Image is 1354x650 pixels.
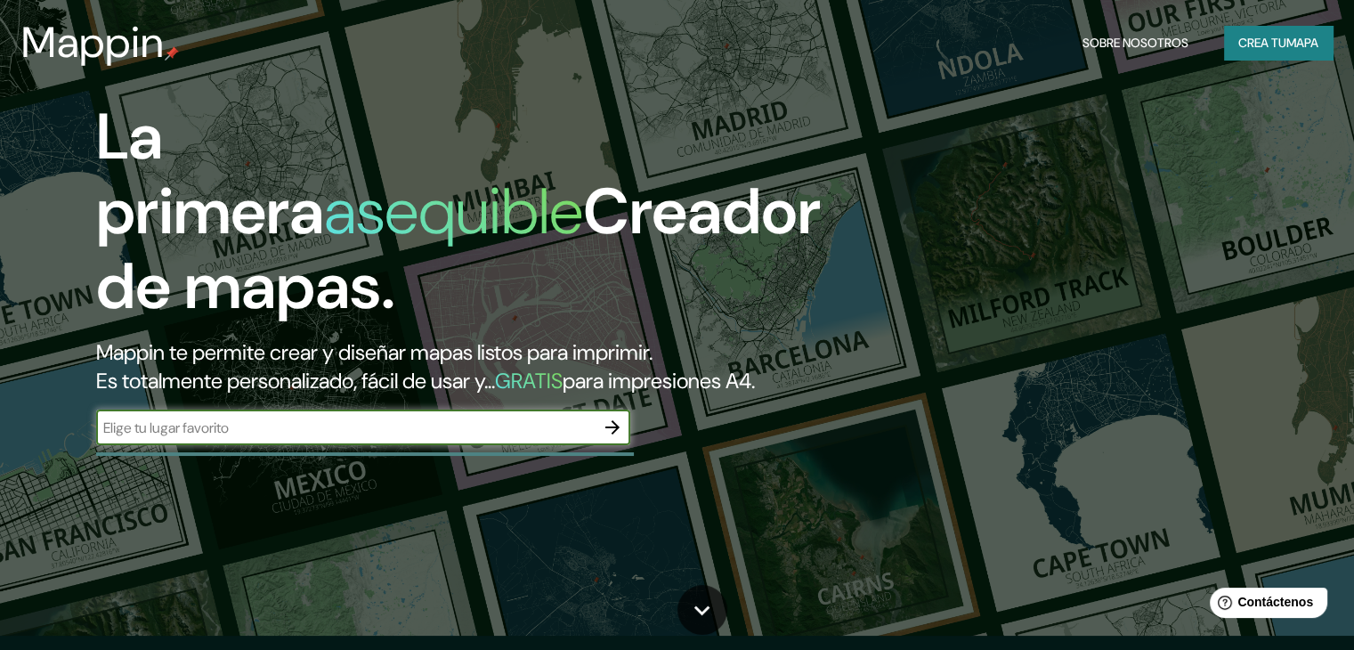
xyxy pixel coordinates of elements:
[165,46,179,61] img: pin de mapeo
[1196,581,1334,630] iframe: Lanzador de widgets de ayuda
[563,367,755,394] font: para impresiones A4.
[1075,26,1196,60] button: Sobre nosotros
[324,170,583,253] font: asequible
[96,170,821,328] font: Creador de mapas.
[495,367,563,394] font: GRATIS
[21,14,165,70] font: Mappin
[96,95,324,253] font: La primera
[1238,35,1286,51] font: Crea tu
[96,338,653,366] font: Mappin te permite crear y diseñar mapas listos para imprimir.
[1224,26,1333,60] button: Crea tumapa
[1286,35,1318,51] font: mapa
[1082,35,1188,51] font: Sobre nosotros
[96,418,595,438] input: Elige tu lugar favorito
[96,367,495,394] font: Es totalmente personalizado, fácil de usar y...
